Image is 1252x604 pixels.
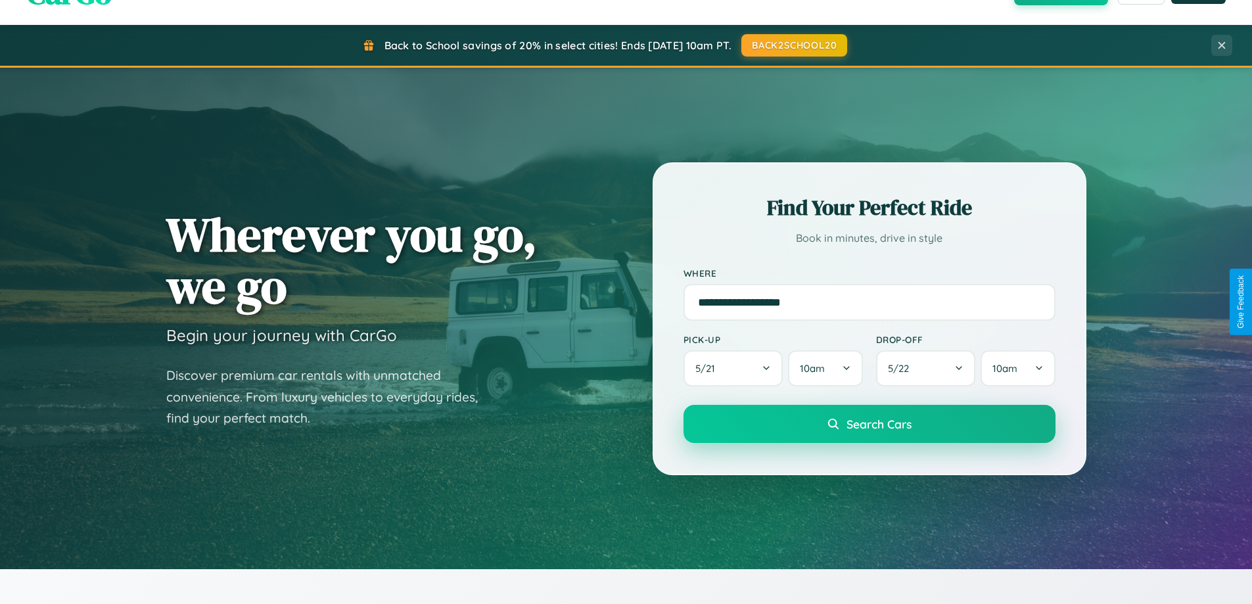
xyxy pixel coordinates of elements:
p: Book in minutes, drive in style [684,229,1055,248]
button: 5/21 [684,350,783,386]
h3: Begin your journey with CarGo [166,325,397,345]
p: Discover premium car rentals with unmatched convenience. From luxury vehicles to everyday rides, ... [166,365,495,429]
div: Give Feedback [1236,275,1245,329]
button: BACK2SCHOOL20 [741,34,847,57]
button: 10am [981,350,1055,386]
span: 5 / 21 [695,362,722,375]
button: 5/22 [876,350,976,386]
span: Search Cars [846,417,912,431]
h2: Find Your Perfect Ride [684,193,1055,222]
button: 10am [788,350,862,386]
span: 10am [800,362,825,375]
label: Where [684,267,1055,279]
label: Pick-up [684,334,863,345]
button: Search Cars [684,405,1055,443]
label: Drop-off [876,334,1055,345]
span: 10am [992,362,1017,375]
span: 5 / 22 [888,362,916,375]
span: Back to School savings of 20% in select cities! Ends [DATE] 10am PT. [384,39,731,52]
h1: Wherever you go, we go [166,208,537,312]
